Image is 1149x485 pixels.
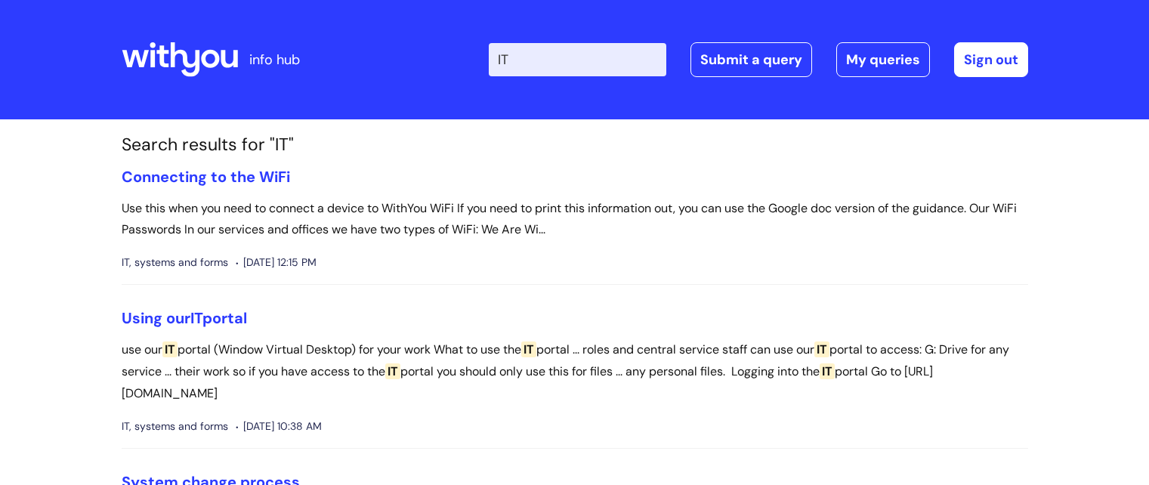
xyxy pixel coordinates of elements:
[690,42,812,77] a: Submit a query
[489,42,1028,77] div: | -
[122,339,1028,404] p: use our portal (Window Virtual Desktop) for your work What to use the portal ... roles and centra...
[122,167,290,187] a: Connecting to the WiFi
[521,341,536,357] span: IT
[814,341,829,357] span: IT
[820,363,835,379] span: IT
[836,42,930,77] a: My queries
[385,363,400,379] span: IT
[489,43,666,76] input: Search
[122,417,228,436] span: IT, systems and forms
[249,48,300,72] p: info hub
[162,341,178,357] span: IT
[236,253,317,272] span: [DATE] 12:15 PM
[122,134,1028,156] h1: Search results for "IT"
[122,198,1028,242] p: Use this when you need to connect a device to WithYou WiFi If you need to print this information ...
[122,308,247,328] a: Using ourITportal
[190,308,202,328] span: IT
[954,42,1028,77] a: Sign out
[236,417,322,436] span: [DATE] 10:38 AM
[122,253,228,272] span: IT, systems and forms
